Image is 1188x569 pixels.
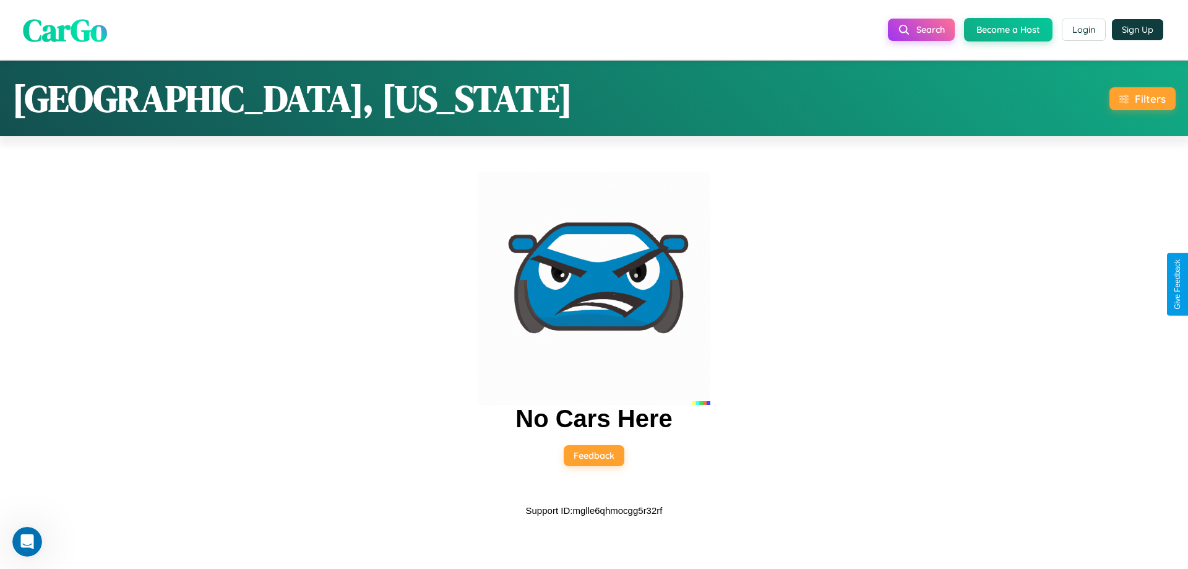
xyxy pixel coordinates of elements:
img: car [478,172,710,405]
h1: [GEOGRAPHIC_DATA], [US_STATE] [12,73,572,124]
button: Feedback [564,445,624,466]
button: Search [888,19,955,41]
button: Login [1062,19,1106,41]
h2: No Cars Here [515,405,672,433]
span: Search [916,24,945,35]
p: Support ID: mglle6qhmocgg5r32rf [526,502,663,519]
button: Sign Up [1112,19,1163,40]
button: Become a Host [964,18,1052,41]
span: CarGo [23,8,107,51]
iframe: Intercom live chat [12,527,42,557]
button: Filters [1109,87,1176,110]
div: Filters [1135,92,1166,105]
div: Give Feedback [1173,259,1182,310]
